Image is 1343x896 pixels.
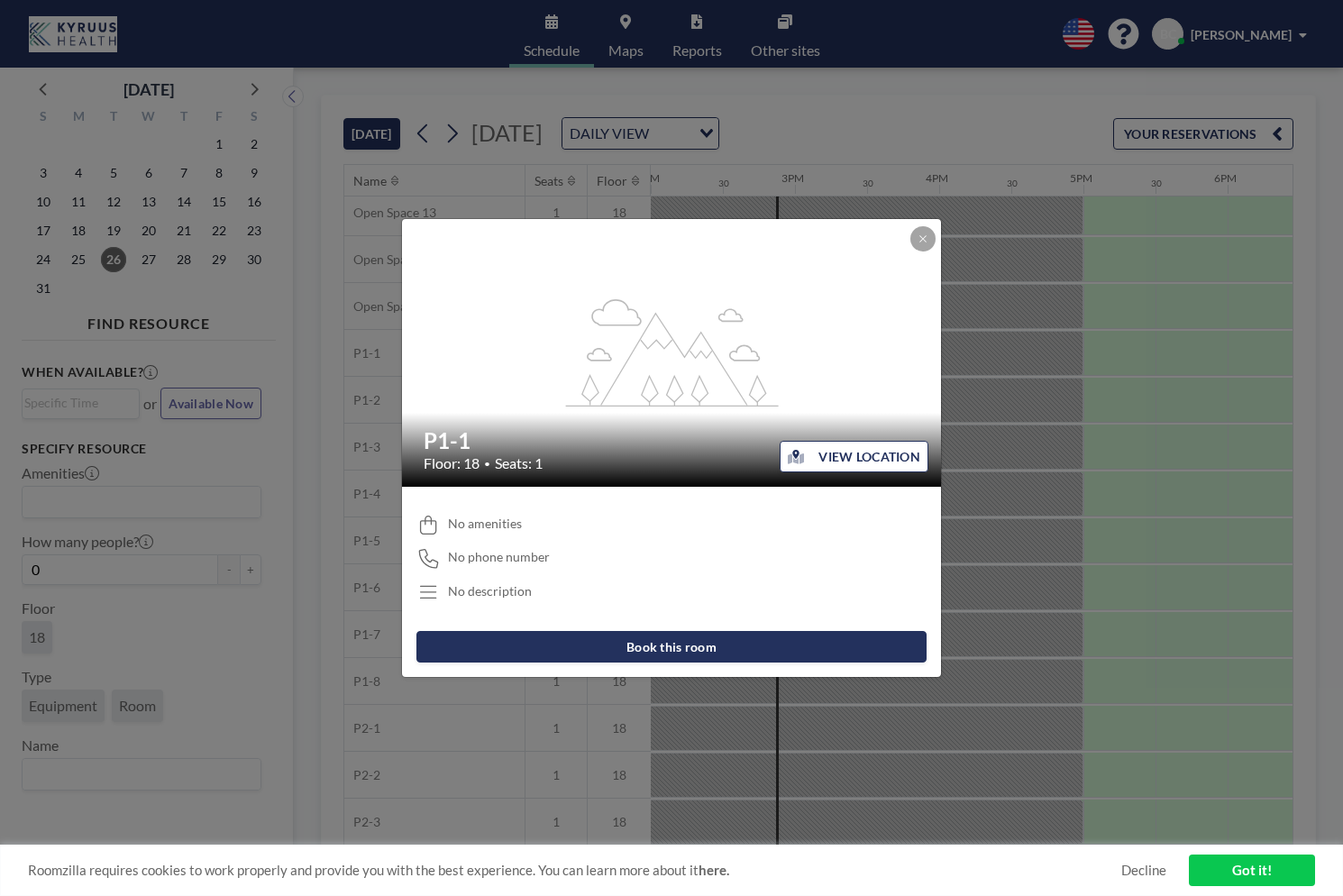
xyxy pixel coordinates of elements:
[484,457,490,471] span: •
[416,631,927,663] button: Book this room
[566,297,779,406] g: flex-grow: 1.2;
[424,454,480,472] span: Floor: 18
[1189,855,1315,886] a: Got it!
[448,549,550,565] span: No phone number
[780,441,928,472] button: VIEW LOCATION
[699,862,729,878] a: here.
[424,427,921,454] h2: P1-1
[448,583,532,599] div: No description
[448,516,522,532] span: No amenities
[1121,862,1166,879] a: Decline
[28,862,1121,879] span: Roomzilla requires cookies to work properly and provide you with the best experience. You can lea...
[495,454,543,472] span: Seats: 1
